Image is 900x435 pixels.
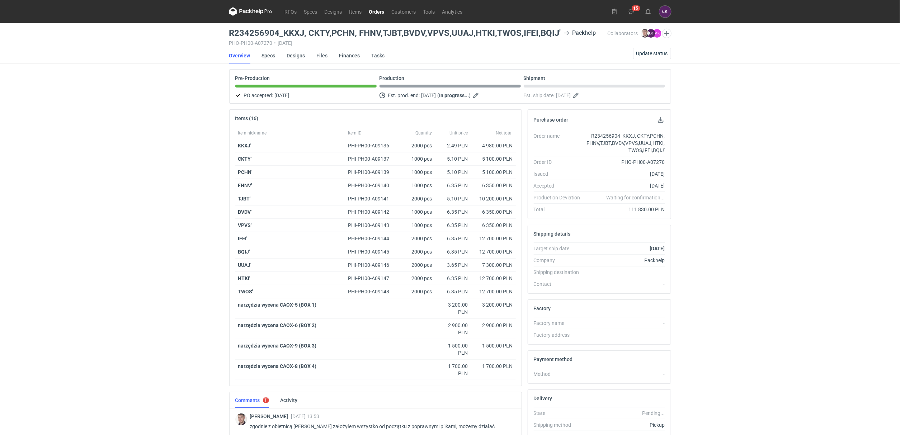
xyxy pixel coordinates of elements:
[348,155,396,162] div: PHI-PH00-A09137
[420,7,439,16] a: Tools
[348,195,396,202] div: PHI-PH00-A09141
[238,143,251,148] strong: KKXJ'
[416,130,432,136] span: Quantity
[586,331,665,339] div: -
[438,182,468,189] div: 6.35 PLN
[399,219,435,232] div: 1000 pcs
[229,48,250,63] a: Overview
[659,6,671,18] button: ŁK
[399,272,435,285] div: 2000 pcs
[380,75,405,81] p: Production
[633,48,671,59] button: Update status
[380,91,521,100] div: Est. prod. end:
[534,206,586,213] div: Total
[372,48,385,63] a: Tasks
[438,342,468,356] div: 1 500.00 PLN
[474,275,513,282] div: 12 700.00 PLN
[229,29,561,37] h3: R234256904_KKXJ, CKTY,PCHN, FHNV,TJBT,BVDV,VPVS,UUAJ,HTKI,TWOS,IFEI,BQIJ'
[564,29,596,37] div: Packhelp
[438,261,468,269] div: 3.65 PLN
[474,195,513,202] div: 10 200.00 PLN
[348,248,396,255] div: PHI-PH00-A09145
[438,208,468,216] div: 6.35 PLN
[534,245,586,252] div: Target ship date
[238,363,317,369] strong: narzędzia wycena CAOX-8 (BOX 4)
[399,166,435,179] div: 1000 pcs
[438,142,468,149] div: 2.49 PLN
[281,392,298,408] a: Activity
[421,91,436,100] span: [DATE]
[659,6,671,18] div: Łukasz Kowalski
[238,302,317,308] strong: narzędzia wycena CAOX-5 (BOX 1)
[534,132,586,154] div: Order name
[287,48,305,63] a: Designs
[238,262,251,268] strong: UUAJ'
[626,6,637,17] button: 15
[534,182,586,189] div: Accepted
[474,342,513,349] div: 1 500.00 PLN
[348,288,396,295] div: PHI-PH00-A09148
[399,285,435,298] div: 2000 pcs
[238,130,267,136] span: Item nickname
[366,7,388,16] a: Orders
[438,275,468,282] div: 6.35 PLN
[474,288,513,295] div: 12 700.00 PLN
[399,152,435,166] div: 1000 pcs
[238,196,251,202] strong: TJBT'
[348,235,396,242] div: PHI-PH00-A09144
[474,235,513,242] div: 12 700.00 PLN
[235,75,270,81] p: Pre-Production
[399,192,435,205] div: 2000 pcs
[238,275,250,281] strong: HTKI'
[301,7,321,16] a: Specs
[586,182,665,189] div: [DATE]
[348,275,396,282] div: PHI-PH00-A09147
[586,132,665,154] div: R234256904_KKXJ, CKTY,PCHN, FHNV,TJBT,BVDV,VPVS,UUAJ,HTKI,TWOS,IFEI,BQIJ'
[572,91,581,100] button: Edit estimated shipping date
[606,194,665,201] em: Waiting for confirmation...
[399,232,435,245] div: 2000 pcs
[438,301,468,316] div: 3 200.00 PLN
[496,130,513,136] span: Net total
[534,269,586,276] div: Shipping destination
[250,422,510,431] p: zgodnie z obietnicą [PERSON_NAME] założyłem wszystko od początku z poprawnymi plikami, możemy dzi...
[607,30,638,36] span: Collaborators
[450,130,468,136] span: Unit price
[235,392,269,408] a: Comments1
[586,206,665,213] div: 111 830.00 PLN
[534,159,586,166] div: Order ID
[348,142,396,149] div: PHI-PH00-A09136
[653,29,661,38] figcaption: MK
[399,245,435,259] div: 2000 pcs
[229,7,272,16] svg: Packhelp Pro
[348,208,396,216] div: PHI-PH00-A09142
[438,155,468,162] div: 5.10 PLN
[438,195,468,202] div: 5.10 PLN
[348,182,396,189] div: PHI-PH00-A09140
[238,209,252,215] strong: BVDV'
[534,410,586,417] div: State
[534,280,586,288] div: Contact
[438,248,468,255] div: 6.35 PLN
[235,115,259,121] h2: Items (16)
[586,257,665,264] div: Packhelp
[474,222,513,229] div: 6 350.00 PLN
[238,236,248,241] strong: IFEI'
[339,48,360,63] a: Finances
[235,91,377,100] div: PO accepted:
[291,413,320,419] span: [DATE] 13:53
[438,363,468,377] div: 1 700.00 PLN
[281,7,301,16] a: RFQs
[534,257,586,264] div: Company
[438,288,468,295] div: 6.35 PLN
[534,421,586,429] div: Shipping method
[438,322,468,336] div: 2 900.00 PLN
[642,410,665,416] em: Pending...
[274,40,276,46] span: •
[439,93,469,98] strong: In progress...
[438,169,468,176] div: 5.10 PLN
[534,306,551,311] h2: Factory
[586,370,665,378] div: -
[238,183,252,188] strong: FHNV'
